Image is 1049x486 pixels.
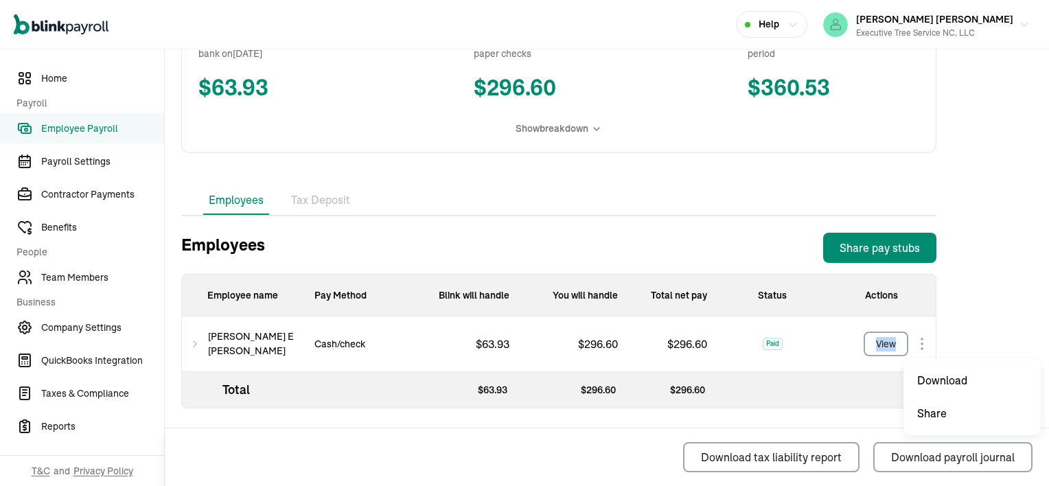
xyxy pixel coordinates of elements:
[856,13,1013,25] span: [PERSON_NAME] [PERSON_NAME]
[909,364,1035,397] div: Download
[412,275,520,316] p: Blink will handle
[701,449,842,465] div: Download tax liability report
[14,5,108,45] nav: Global
[718,275,827,316] div: Status
[891,449,1015,465] div: Download payroll journal
[182,275,303,316] p: Employee name
[856,27,1013,39] div: Executive Tree Service NC, LLC
[827,275,936,316] div: Actions
[520,275,629,316] div: You will handle
[629,275,718,316] div: Total net pay
[759,17,779,32] span: Help
[303,275,412,316] p: Pay Method
[909,397,1035,430] div: Share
